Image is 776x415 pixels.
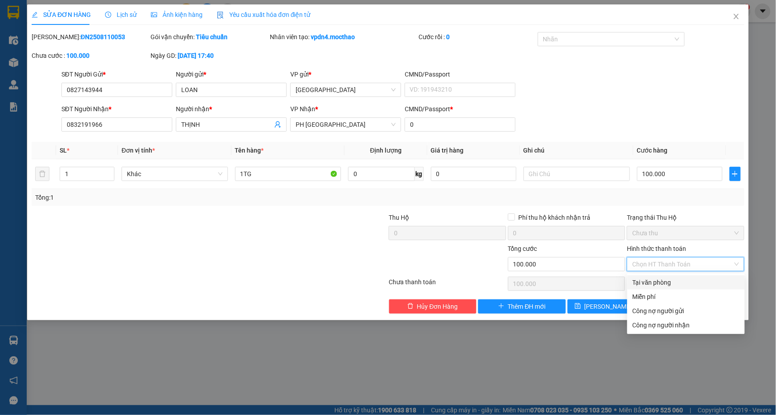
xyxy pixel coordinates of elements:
[730,167,741,181] button: plus
[196,33,228,40] b: Tiêu chuẩn
[418,32,536,42] div: Cước rồi :
[235,167,341,181] input: VD: Bàn, Ghế
[478,299,566,314] button: plusThêm ĐH mới
[515,213,594,222] span: Phí thu hộ khách nhận trả
[32,51,149,60] div: Chưa cước :
[389,299,477,314] button: deleteHủy Đơn Hàng
[176,69,287,79] div: Người gửi
[81,33,125,40] b: ĐN2508110053
[405,69,516,79] div: CMND/Passport
[627,304,745,318] div: Cước gửi hàng sẽ được ghi vào công nợ của người gửi
[217,12,224,19] img: icon
[730,170,740,177] span: plus
[35,193,300,202] div: Tổng: 1
[122,147,155,154] span: Đơn vị tính
[498,303,504,310] span: plus
[431,147,464,154] span: Giá trị hàng
[274,121,281,128] span: user-add
[508,245,537,252] span: Tổng cước
[235,147,264,154] span: Tên hàng
[389,214,409,221] span: Thu Hộ
[127,167,223,181] span: Khác
[633,292,739,302] div: Miễn phí
[415,167,424,181] span: kg
[633,320,739,330] div: Công nợ người nhận
[724,4,749,29] button: Close
[585,302,656,311] span: [PERSON_NAME] thay đổi
[32,11,91,18] span: SỬA ĐƠN HÀNG
[32,12,38,18] span: edit
[627,245,686,252] label: Hình thức thanh toán
[407,303,414,310] span: delete
[150,32,268,42] div: Gói vận chuyển:
[32,32,149,42] div: [PERSON_NAME]:
[637,147,668,154] span: Cước hàng
[176,104,287,114] div: Người nhận
[151,12,157,18] span: picture
[61,69,172,79] div: SĐT Người Gửi
[508,302,546,311] span: Thêm ĐH mới
[105,11,137,18] span: Lịch sử
[290,69,401,79] div: VP gửi
[217,11,311,18] span: Yêu cầu xuất hóa đơn điện tử
[105,12,111,18] span: clock-circle
[388,277,507,293] div: Chưa thanh toán
[61,104,172,114] div: SĐT Người Nhận
[290,105,315,113] span: VP Nhận
[405,104,516,114] div: CMND/Passport
[60,147,67,154] span: SL
[296,83,396,97] span: Đà Nẵng
[178,52,214,59] b: [DATE] 17:40
[370,147,402,154] span: Định lượng
[733,13,740,20] span: close
[270,32,417,42] div: Nhân viên tạo:
[627,318,745,332] div: Cước gửi hàng sẽ được ghi vào công nợ của người nhận
[296,118,396,131] span: PH Sài Gòn
[446,33,450,40] b: 0
[66,52,89,59] b: 100.000
[417,302,458,311] span: Hủy Đơn Hàng
[627,213,744,222] div: Trạng thái Thu Hộ
[632,226,739,240] span: Chưa thu
[151,11,203,18] span: Ảnh kiện hàng
[568,299,655,314] button: save[PERSON_NAME] thay đổi
[311,33,355,40] b: vpdn4.mocthao
[524,167,630,181] input: Ghi Chú
[35,167,49,181] button: delete
[633,278,739,287] div: Tại văn phòng
[575,303,581,310] span: save
[520,142,634,159] th: Ghi chú
[632,258,739,271] span: Chọn HT Thanh Toán
[150,51,268,60] div: Ngày GD:
[633,306,739,316] div: Công nợ người gửi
